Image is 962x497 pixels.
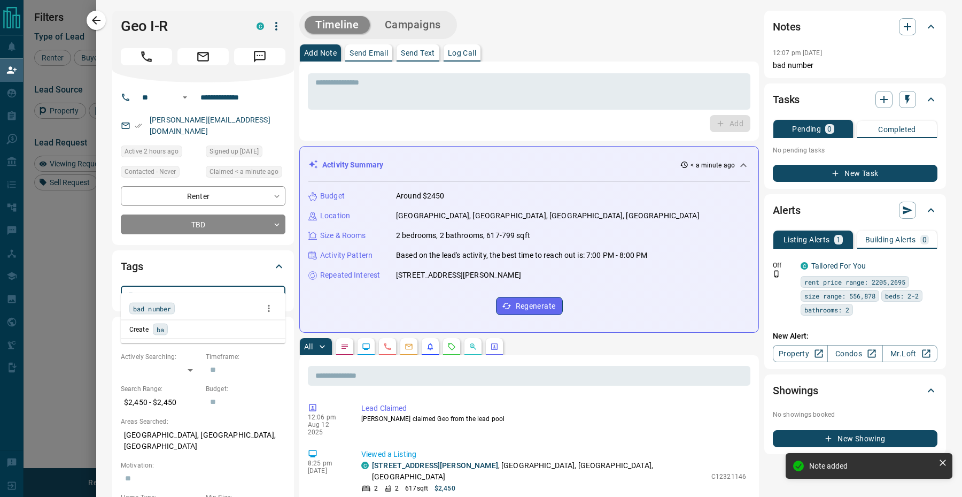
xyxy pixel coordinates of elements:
[179,91,191,104] button: Open
[129,325,149,334] p: Create
[827,125,832,133] p: 0
[206,146,285,160] div: Sun Aug 10 2025
[121,258,143,275] h2: Tags
[362,342,370,351] svg: Lead Browsing Activity
[396,270,521,281] p: [STREET_ADDRESS][PERSON_NAME]
[773,430,937,447] button: New Showing
[206,166,285,181] div: Tue Aug 12 2025
[783,236,830,243] p: Listing Alerts
[396,190,445,202] p: Around $2450
[496,297,563,315] button: Regenerate
[773,378,937,403] div: Showings
[372,460,706,483] p: , [GEOGRAPHIC_DATA], [GEOGRAPHIC_DATA], [GEOGRAPHIC_DATA]
[121,461,285,470] p: Motivation:
[121,426,285,455] p: [GEOGRAPHIC_DATA], [GEOGRAPHIC_DATA], [GEOGRAPHIC_DATA]
[711,472,746,481] p: C12321146
[878,126,916,133] p: Completed
[773,14,937,40] div: Notes
[773,49,822,57] p: 12:07 pm [DATE]
[308,155,750,175] div: Activity Summary< a minute ago
[383,342,392,351] svg: Calls
[304,49,337,57] p: Add Note
[121,352,200,362] p: Actively Searching:
[804,277,905,287] span: rent price range: 2205,2695
[922,236,927,243] p: 0
[372,461,498,470] a: [STREET_ADDRESS][PERSON_NAME]
[865,236,916,243] p: Building Alerts
[125,166,176,177] span: Contacted - Never
[405,342,413,351] svg: Emails
[234,48,285,65] span: Message
[320,190,345,202] p: Budget
[426,342,435,351] svg: Listing Alerts
[206,384,285,394] p: Budget:
[773,202,801,219] h2: Alerts
[121,146,200,160] div: Tue Aug 12 2025
[405,484,428,493] p: 617 sqft
[121,417,285,426] p: Areas Searched:
[490,342,499,351] svg: Agent Actions
[447,342,456,351] svg: Requests
[773,60,937,71] p: bad number
[773,142,937,158] p: No pending tasks
[374,16,452,34] button: Campaigns
[469,342,477,351] svg: Opportunities
[804,304,849,315] span: bathrooms: 2
[320,250,373,261] p: Activity Pattern
[125,146,179,157] span: Active 2 hours ago
[150,116,270,135] a: [PERSON_NAME][EMAIL_ADDRESS][DOMAIN_NAME]
[308,460,345,467] p: 8:25 pm
[374,484,378,493] p: 2
[691,160,735,170] p: < a minute ago
[809,462,934,470] div: Note added
[395,484,399,493] p: 2
[396,230,530,241] p: 2 bedrooms, 2 bathrooms, 617-799 sqft
[773,410,937,419] p: No showings booked
[350,49,388,57] p: Send Email
[320,230,366,241] p: Size & Rooms
[308,414,345,421] p: 12:06 pm
[308,467,345,475] p: [DATE]
[773,91,800,108] h2: Tasks
[804,290,875,301] span: size range: 556,878
[773,270,780,278] svg: Push Notification Only
[773,345,828,362] a: Property
[448,49,476,57] p: Log Call
[792,125,821,133] p: Pending
[206,352,285,362] p: Timeframe:
[121,186,285,206] div: Renter
[320,210,350,221] p: Location
[210,146,259,157] span: Signed up [DATE]
[773,197,937,223] div: Alerts
[340,342,349,351] svg: Notes
[121,394,200,411] p: $2,450 - $2,450
[773,331,937,342] p: New Alert:
[773,261,794,270] p: Off
[396,210,700,221] p: [GEOGRAPHIC_DATA], [GEOGRAPHIC_DATA], [GEOGRAPHIC_DATA], [GEOGRAPHIC_DATA]
[882,345,937,362] a: Mr.Loft
[121,254,285,279] div: Tags
[121,18,241,35] h1: Geo I-R
[773,18,801,35] h2: Notes
[361,449,746,460] p: Viewed a Listing
[836,236,841,243] p: 1
[320,270,380,281] p: Repeated Interest
[267,288,282,303] button: Close
[773,87,937,112] div: Tasks
[257,22,264,30] div: condos.ca
[304,343,313,350] p: All
[811,262,866,270] a: Tailored For You
[210,166,278,177] span: Claimed < a minute ago
[121,215,285,234] div: TBD
[773,382,818,399] h2: Showings
[135,122,142,129] svg: Email Verified
[157,324,164,335] span: ba
[322,159,383,171] p: Activity Summary
[305,16,370,34] button: Timeline
[133,303,171,314] span: bad number
[361,462,369,469] div: condos.ca
[773,165,937,182] button: New Task
[435,484,455,493] p: $2,450
[801,262,808,270] div: condos.ca
[827,345,882,362] a: Condos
